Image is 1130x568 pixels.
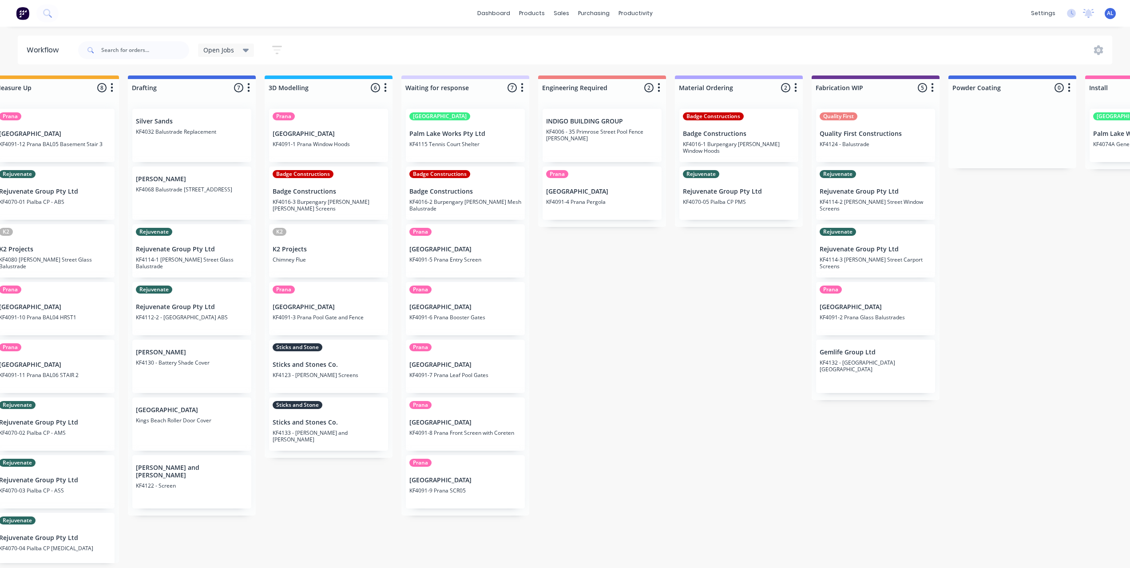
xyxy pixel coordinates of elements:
[273,256,385,263] p: Chimney Flue
[543,109,662,162] div: INDIGO BUILDING GROUPKF4006 - 35 Primrose Street Pool Fence [PERSON_NAME]
[132,340,251,393] div: [PERSON_NAME]KF4130 - Battery Shade Cover
[574,7,614,20] div: purchasing
[136,349,248,356] p: [PERSON_NAME]
[273,188,385,195] p: Badge Constructions
[269,340,388,393] div: Sticks and StoneSticks and Stones Co.KF4123 - [PERSON_NAME] Screens
[820,112,857,120] div: Quality First
[820,314,932,321] p: KF4091-2 Prana Glass Balustrades
[273,303,385,311] p: [GEOGRAPHIC_DATA]
[273,246,385,253] p: K2 Projects
[409,246,521,253] p: [GEOGRAPHIC_DATA]
[409,228,432,236] div: Prana
[132,455,251,508] div: [PERSON_NAME] and [PERSON_NAME]KF4122 - Screen
[136,314,248,321] p: KF4112-2 - [GEOGRAPHIC_DATA] ABS
[816,167,935,220] div: RejuvenateRejuvenate Group Pty LtdKF4114-2 [PERSON_NAME] Street Window Screens
[816,340,935,393] div: Gemlife Group LtdKF4132 - [GEOGRAPHIC_DATA] [GEOGRAPHIC_DATA]
[203,45,234,55] span: Open Jobs
[409,141,521,147] p: KF4115 Tennis Court Shelter
[136,256,248,270] p: KF4114-1 [PERSON_NAME] Street Glass Balustrade
[136,286,172,294] div: Rejuvenate
[406,455,525,508] div: Prana[GEOGRAPHIC_DATA]KF4091-9 Prana SCR05
[269,167,388,220] div: Badge ConstructionsBadge ConstructionsKF4016-3 Burpengary [PERSON_NAME] [PERSON_NAME] Screens
[406,109,525,162] div: [GEOGRAPHIC_DATA]Palm Lake Works Pty LtdKF4115 Tennis Court Shelter
[546,118,658,125] p: INDIGO BUILDING GROUP
[409,286,432,294] div: Prana
[546,188,658,195] p: [GEOGRAPHIC_DATA]
[820,303,932,311] p: [GEOGRAPHIC_DATA]
[273,343,322,351] div: Sticks and Stone
[683,112,744,120] div: Badge Constructions
[515,7,549,20] div: products
[132,282,251,335] div: RejuvenateRejuvenate Group Pty LtdKF4112-2 - [GEOGRAPHIC_DATA] ABS
[820,199,932,212] p: KF4114-2 [PERSON_NAME] Street Window Screens
[273,372,385,378] p: KF4123 - [PERSON_NAME] Screens
[409,170,470,178] div: Badge Constructions
[1027,7,1060,20] div: settings
[820,286,842,294] div: Prana
[136,118,248,125] p: Silver Sands
[683,170,719,178] div: Rejuvenate
[136,228,172,236] div: Rejuvenate
[406,167,525,220] div: Badge ConstructionsBadge ConstructionsKF4016-2 Burpengary [PERSON_NAME] Mesh Balustrade
[136,482,248,489] p: KF4122 - Screen
[820,228,856,236] div: Rejuvenate
[136,246,248,253] p: Rejuvenate Group Pty Ltd
[546,170,568,178] div: Prana
[409,112,470,120] div: [GEOGRAPHIC_DATA]
[543,167,662,220] div: Prana[GEOGRAPHIC_DATA]KF4091-4 Prana Pergola
[683,188,795,195] p: Rejuvenate Group Pty Ltd
[409,303,521,311] p: [GEOGRAPHIC_DATA]
[409,429,521,436] p: KF4091-8 Prana Front Screen with Coreten
[27,45,63,56] div: Workflow
[679,109,798,162] div: Badge ConstructionsBadge ConstructionsKF4016-1 Burpengary [PERSON_NAME] Window Hoods
[409,314,521,321] p: KF4091-6 Prana Booster Gates
[273,361,385,369] p: Sticks and Stones Co.
[409,361,521,369] p: [GEOGRAPHIC_DATA]
[614,7,657,20] div: productivity
[132,224,251,278] div: RejuvenateRejuvenate Group Pty LtdKF4114-1 [PERSON_NAME] Street Glass Balustrade
[820,349,932,356] p: Gemlife Group Ltd
[546,128,658,142] p: KF4006 - 35 Primrose Street Pool Fence [PERSON_NAME]
[273,314,385,321] p: KF4091-3 Prana Pool Gate and Fence
[409,188,521,195] p: Badge Constructions
[273,419,385,426] p: Sticks and Stones Co.
[101,41,189,59] input: Search for orders...
[273,130,385,138] p: [GEOGRAPHIC_DATA]
[136,303,248,311] p: Rejuvenate Group Pty Ltd
[273,429,385,443] p: KF4133 - [PERSON_NAME] and [PERSON_NAME]
[269,109,388,162] div: Prana[GEOGRAPHIC_DATA]KF4091-1 Prana Window Hoods
[679,167,798,220] div: RejuvenateRejuvenate Group Pty LtdKF4070-05 Pialba CP PMS
[273,141,385,147] p: KF4091-1 Prana Window Hoods
[136,464,248,479] p: [PERSON_NAME] and [PERSON_NAME]
[409,130,521,138] p: Palm Lake Works Pty Ltd
[549,7,574,20] div: sales
[273,170,333,178] div: Badge Constructions
[136,417,248,424] p: Kings Beach Roller Door Cover
[406,282,525,335] div: Prana[GEOGRAPHIC_DATA]KF4091-6 Prana Booster Gates
[820,130,932,138] p: Quality First Constructions
[269,282,388,335] div: Prana[GEOGRAPHIC_DATA]KF4091-3 Prana Pool Gate and Fence
[820,141,932,147] p: KF4124 - Balustrade
[820,188,932,195] p: Rejuvenate Group Pty Ltd
[132,109,251,162] div: Silver SandsKF4032 Balustrade Replacement
[820,246,932,253] p: Rejuvenate Group Pty Ltd
[406,397,525,451] div: Prana[GEOGRAPHIC_DATA]KF4091-8 Prana Front Screen with Coreten
[136,175,248,183] p: [PERSON_NAME]
[132,167,251,220] div: [PERSON_NAME]KF4068 Balustrade [STREET_ADDRESS]
[409,459,432,467] div: Prana
[820,256,932,270] p: KF4114-3 [PERSON_NAME] Street Carport Screens
[409,199,521,212] p: KF4016-2 Burpengary [PERSON_NAME] Mesh Balustrade
[269,224,388,278] div: K2K2 ProjectsChimney Flue
[683,199,795,205] p: KF4070-05 Pialba CP PMS
[683,141,795,154] p: KF4016-1 Burpengary [PERSON_NAME] Window Hoods
[406,224,525,278] div: Prana[GEOGRAPHIC_DATA]KF4091-5 Prana Entry Screen
[132,397,251,451] div: [GEOGRAPHIC_DATA]Kings Beach Roller Door Cover
[816,224,935,278] div: RejuvenateRejuvenate Group Pty LtdKF4114-3 [PERSON_NAME] Street Carport Screens
[273,401,322,409] div: Sticks and Stone
[409,401,432,409] div: Prana
[16,7,29,20] img: Factory
[683,130,795,138] p: Badge Constructions
[273,199,385,212] p: KF4016-3 Burpengary [PERSON_NAME] [PERSON_NAME] Screens
[136,186,248,193] p: KF4068 Balustrade [STREET_ADDRESS]
[546,199,658,205] p: KF4091-4 Prana Pergola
